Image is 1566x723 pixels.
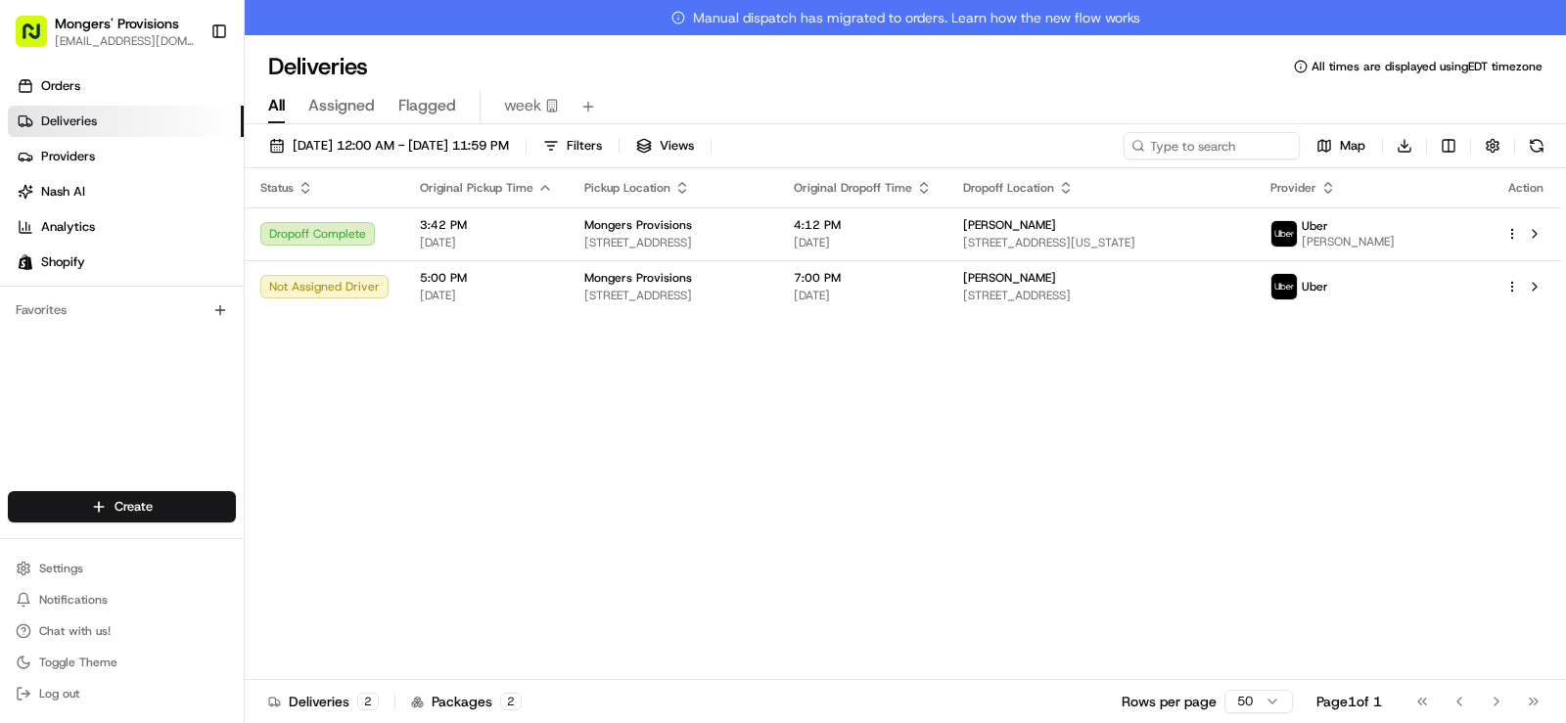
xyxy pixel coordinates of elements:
div: 2 [357,693,379,710]
button: Toggle Theme [8,649,236,676]
div: Deliveries [268,692,379,711]
button: [DATE] 12:00 AM - [DATE] 11:59 PM [260,132,518,159]
span: Toggle Theme [39,655,117,670]
span: Uber [1302,279,1328,294]
span: Providers [41,148,95,165]
span: [PERSON_NAME] [1302,234,1395,249]
button: Log out [8,680,236,707]
span: Create [115,498,153,516]
span: 7:00 PM [794,270,932,286]
span: [DATE] 12:00 AM - [DATE] 11:59 PM [293,137,509,155]
span: Shopify [41,253,85,271]
h1: Deliveries [268,51,368,82]
a: Analytics [8,211,244,243]
span: Flagged [398,94,456,117]
span: Notifications [39,592,108,608]
span: 5:00 PM [420,270,553,286]
div: Packages [411,692,522,711]
div: Page 1 of 1 [1316,692,1382,711]
img: uber-new-logo.jpeg [1271,274,1297,299]
a: Orders [8,70,244,102]
span: Analytics [41,218,95,236]
button: Map [1308,132,1374,159]
img: uber-new-logo.jpeg [1271,221,1297,247]
span: Mongers Provisions [584,270,692,286]
span: 4:12 PM [794,217,932,233]
span: Provider [1270,180,1316,196]
span: [DATE] [420,288,553,303]
span: [STREET_ADDRESS][US_STATE] [963,235,1239,250]
button: Settings [8,555,236,582]
p: Rows per page [1122,692,1217,711]
button: Chat with us! [8,617,236,645]
div: Favorites [8,294,236,326]
span: Chat with us! [39,623,111,639]
span: [DATE] [420,235,553,250]
span: week [504,94,541,117]
span: Uber [1302,218,1328,234]
input: Type to search [1124,132,1300,159]
span: Assigned [308,94,375,117]
button: Mongers' Provisions[EMAIL_ADDRESS][DOMAIN_NAME] [8,8,203,55]
a: Nash AI [8,176,244,207]
button: Notifications [8,586,236,613]
div: 2 [500,693,522,710]
span: Log out [39,686,79,701]
span: Manual dispatch has migrated to orders. Learn how the new flow works [671,8,1140,27]
span: [DATE] [794,235,932,250]
img: Shopify logo [18,254,33,270]
span: [PERSON_NAME] [963,217,1056,233]
div: Action [1505,180,1546,196]
span: Settings [39,561,83,576]
a: Deliveries [8,106,244,137]
span: Original Dropoff Time [794,180,912,196]
span: [STREET_ADDRESS] [584,235,762,250]
span: All [268,94,285,117]
span: Nash AI [41,183,85,201]
span: Dropoff Location [963,180,1054,196]
span: Original Pickup Time [420,180,533,196]
span: Map [1340,137,1365,155]
a: Shopify [8,247,244,278]
span: All times are displayed using EDT timezone [1312,59,1543,74]
span: Status [260,180,294,196]
button: Mongers' Provisions [55,14,179,33]
span: Pickup Location [584,180,670,196]
a: Providers [8,141,244,172]
button: Refresh [1523,132,1550,159]
button: [EMAIL_ADDRESS][DOMAIN_NAME] [55,33,195,49]
span: 3:42 PM [420,217,553,233]
button: Create [8,491,236,522]
span: [DATE] [794,288,932,303]
span: Views [660,137,694,155]
button: Filters [534,132,611,159]
span: Filters [567,137,602,155]
button: Views [627,132,703,159]
span: [STREET_ADDRESS] [963,288,1239,303]
span: Orders [41,77,80,95]
span: [STREET_ADDRESS] [584,288,762,303]
span: [PERSON_NAME] [963,270,1056,286]
span: Deliveries [41,113,97,130]
span: Mongers Provisions [584,217,692,233]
